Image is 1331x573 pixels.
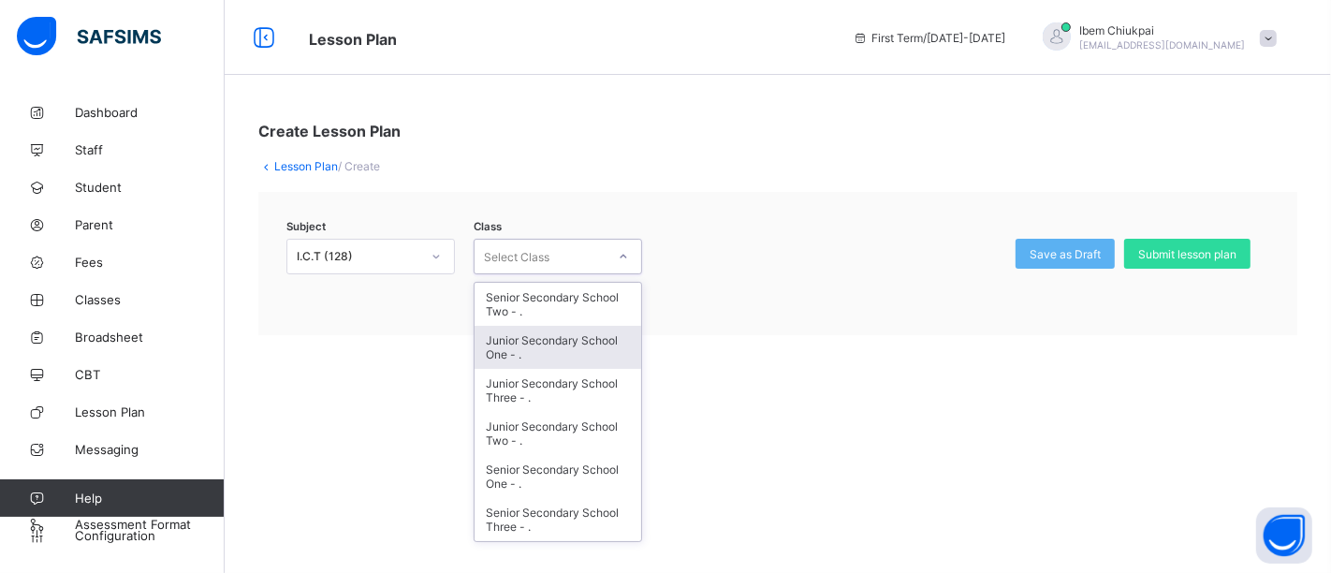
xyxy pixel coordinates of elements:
span: Dashboard [75,105,225,120]
div: Junior Secondary School One - . [475,326,641,369]
span: Lesson Plan [309,30,397,49]
span: Parent [75,217,225,232]
span: Configuration [75,528,224,543]
span: Staff [75,142,225,157]
div: Junior Secondary School Two - . [475,412,641,455]
a: Lesson Plan [274,159,338,173]
span: Create Lesson Plan [258,122,401,140]
span: Student [75,180,225,195]
div: Senior Secondary School Two - . [475,283,641,326]
span: [EMAIL_ADDRESS][DOMAIN_NAME] [1080,39,1246,51]
div: Senior Secondary School One - . [475,455,641,498]
div: IbemChiukpai [1024,22,1286,53]
div: Senior Secondary School Three - . [475,498,641,541]
span: Fees [75,255,225,270]
span: Subject [286,220,326,233]
span: session/term information [853,31,1005,45]
span: CBT [75,367,225,382]
span: Class [474,220,502,233]
span: Help [75,491,224,506]
div: I.C.T (128) [297,250,420,264]
span: Messaging [75,442,225,457]
span: Lesson Plan [75,404,225,419]
span: Classes [75,292,225,307]
img: safsims [17,17,161,56]
div: Junior Secondary School Three - . [475,369,641,412]
div: Select Class [484,239,549,274]
span: / Create [338,159,380,173]
button: Open asap [1256,507,1312,564]
span: Ibem Chiukpai [1080,23,1246,37]
span: Save as Draft [1030,247,1101,261]
span: Submit lesson plan [1138,247,1236,261]
span: Broadsheet [75,330,225,345]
